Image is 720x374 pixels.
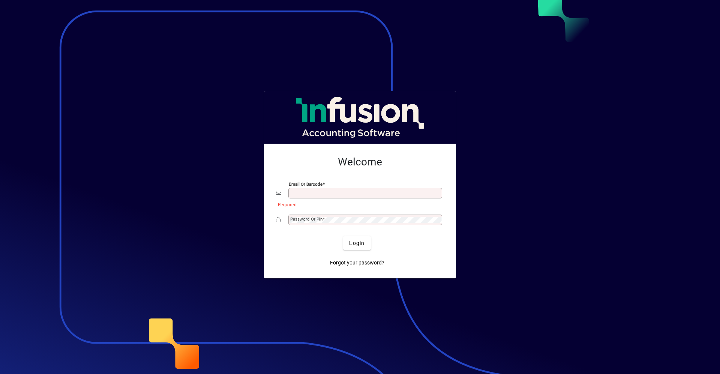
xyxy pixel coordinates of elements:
[330,259,384,267] span: Forgot your password?
[349,239,364,247] span: Login
[276,156,444,168] h2: Welcome
[343,236,370,250] button: Login
[289,182,322,187] mat-label: Email or Barcode
[290,216,322,222] mat-label: Password or Pin
[278,200,438,208] mat-error: Required
[327,256,387,269] a: Forgot your password?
